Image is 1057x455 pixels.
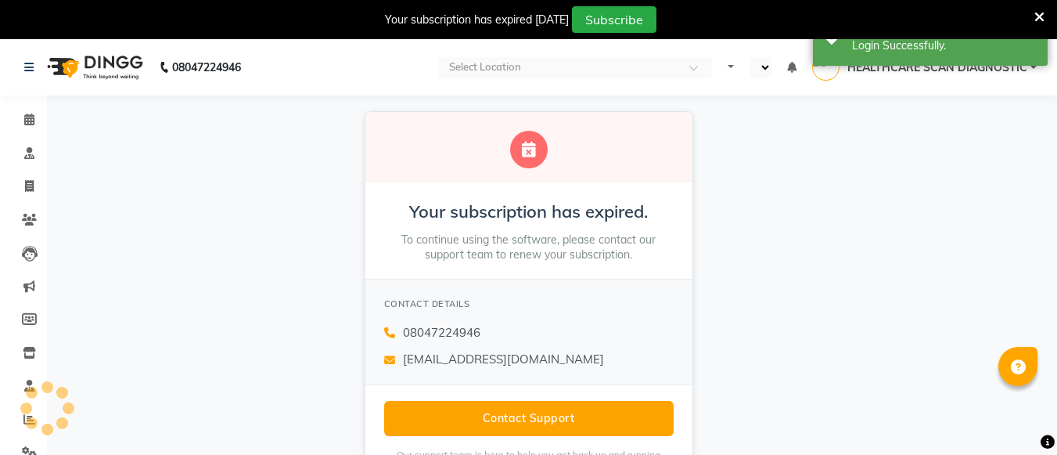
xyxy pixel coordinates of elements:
[403,324,480,342] span: 08047224946
[572,6,656,33] button: Subscribe
[847,60,1027,76] span: HEALTHCARE SCAN DIAGNOSTIC
[385,12,569,28] div: Your subscription has expired [DATE]
[403,351,604,369] span: [EMAIL_ADDRESS][DOMAIN_NAME]
[172,45,241,89] b: 08047224946
[384,401,674,436] button: Contact Support
[449,60,521,75] div: Select Location
[852,38,1036,54] div: Login Successfully.
[384,233,674,263] p: To continue using the software, please contact our support team to renew your subscription.
[40,45,147,89] img: logo
[812,53,839,81] img: HEALTHCARE SCAN DIAGNOSTIC
[384,200,674,223] h2: Your subscription has expired.
[384,298,470,309] span: CONTACT DETAILS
